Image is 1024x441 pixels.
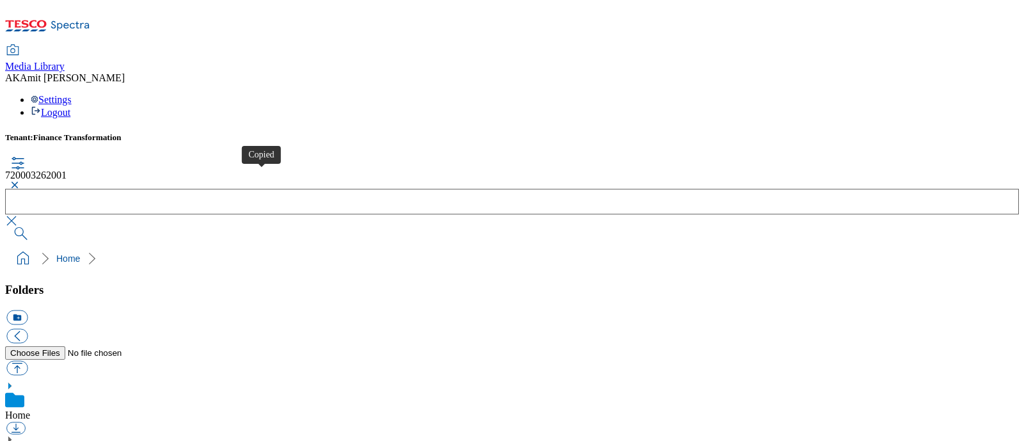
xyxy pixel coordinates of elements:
a: Home [5,410,30,421]
a: Home [56,253,80,264]
h5: Tenant: [5,132,1019,143]
a: Settings [31,94,72,105]
a: home [13,248,33,269]
span: 720003262001 [5,170,67,180]
span: Finance Transformation [33,132,122,142]
span: Amit [PERSON_NAME] [20,72,125,83]
span: Media Library [5,61,65,72]
nav: breadcrumb [5,246,1019,271]
span: AK [5,72,20,83]
a: Logout [31,107,70,118]
h3: Folders [5,283,1019,297]
a: Media Library [5,45,65,72]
